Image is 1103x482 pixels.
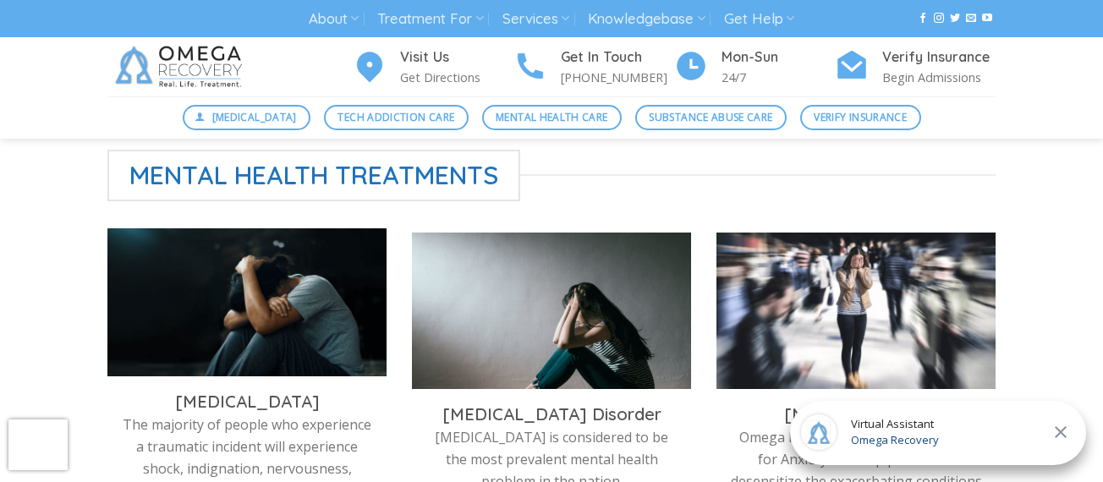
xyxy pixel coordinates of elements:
[513,47,674,88] a: Get In Touch [PHONE_NUMBER]
[588,3,705,35] a: Knowledgebase
[814,109,907,125] span: Verify Insurance
[337,109,454,125] span: Tech Addiction Care
[918,13,928,25] a: Follow on Facebook
[722,47,835,68] h4: Mon-Sun
[496,109,607,125] span: Mental Health Care
[835,47,996,88] a: Verify Insurance Begin Admissions
[107,228,387,385] img: treatment for PTSD
[724,3,794,35] a: Get Help
[482,105,622,130] a: Mental Health Care
[377,3,483,35] a: Treatment For
[324,105,469,130] a: Tech Addiction Care
[353,47,513,88] a: Visit Us Get Directions
[400,47,513,68] h4: Visit Us
[950,13,960,25] a: Follow on Twitter
[635,105,787,130] a: Substance Abuse Care
[882,68,996,87] p: Begin Admissions
[982,13,992,25] a: Follow on YouTube
[309,3,359,35] a: About
[561,68,674,87] p: [PHONE_NUMBER]
[800,105,921,130] a: Verify Insurance
[107,37,255,96] img: Omega Recovery
[400,68,513,87] p: Get Directions
[183,105,311,130] a: [MEDICAL_DATA]
[212,109,297,125] span: [MEDICAL_DATA]
[649,109,772,125] span: Substance Abuse Care
[729,403,983,425] h3: [MEDICAL_DATA]
[966,13,976,25] a: Send us an email
[120,391,374,413] h3: [MEDICAL_DATA]
[107,150,520,201] span: Mental Health Treatments
[882,47,996,68] h4: Verify Insurance
[561,47,674,68] h4: Get In Touch
[425,403,678,425] h3: [MEDICAL_DATA] Disorder
[502,3,569,35] a: Services
[722,68,835,87] p: 24/7
[934,13,944,25] a: Follow on Instagram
